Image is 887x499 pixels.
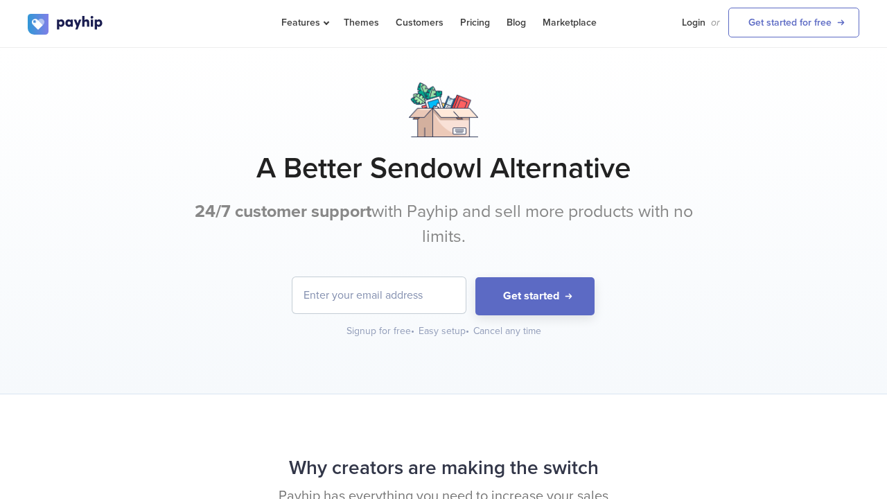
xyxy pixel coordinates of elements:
[184,200,703,249] p: with Payhip and sell more products with no limits.
[466,325,469,337] span: •
[292,277,466,313] input: Enter your email address
[728,8,859,37] a: Get started for free
[409,82,478,137] img: box.png
[281,17,327,28] span: Features
[475,277,595,315] button: Get started
[473,324,541,338] div: Cancel any time
[195,201,371,222] b: 24/7 customer support
[28,151,859,186] h1: A Better Sendowl Alternative
[346,324,416,338] div: Signup for free
[28,14,104,35] img: logo.svg
[419,324,471,338] div: Easy setup
[411,325,414,337] span: •
[28,450,859,487] h2: Why creators are making the switch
